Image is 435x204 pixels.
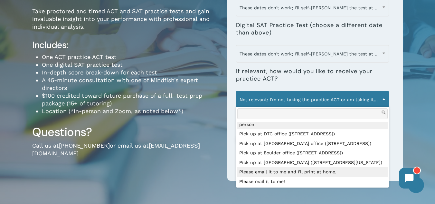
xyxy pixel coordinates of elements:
a: [PHONE_NUMBER] [59,142,110,149]
li: Pick up at [GEOGRAPHIC_DATA] ([STREET_ADDRESS][US_STATE]) [237,158,388,168]
li: $100 credited toward future purchase of a full test prep package (15+ of tutoring) [42,92,218,107]
p: Take proctored and timed ACT and SAT practice tests and gain invaluable insight into your perform... [32,7,218,39]
span: These dates don't work; I'll self-proctor the test at home. [236,47,389,61]
label: If relevant, how would you like to receive your practice ACT? [236,68,389,83]
li: One digital SAT practice test [42,61,218,69]
span: Not relevant: I'm not taking the practice ACT or am taking it in-person [236,93,389,106]
h3: Questions? [32,125,218,140]
li: Please mail it to me! [237,177,388,187]
li: In-depth score break-down for each test [42,69,218,76]
label: Digital SAT Practice Test (choose a different date than above) [236,22,389,37]
li: Not relevant: I'm not taking the practice ACT or am taking it in-person [237,114,388,129]
li: Location (*in-person and Zoom, as noted below*) [42,107,218,115]
p: Call us at or email us at [32,142,218,166]
li: Pick up at DTC office ([STREET_ADDRESS]) [237,129,388,139]
li: Please email it to me and I'll print at home. [237,167,388,177]
li: One ACT practice ACT test [42,53,218,61]
li: A 45-minute consultation with one of Mindfish’s expert directors [42,76,218,92]
h4: Includes: [32,39,218,51]
span: Not relevant: I'm not taking the practice ACT or am taking it in-person [236,91,389,108]
li: Pick up at Boulder office ([STREET_ADDRESS]) [237,148,388,158]
span: These dates don't work; I'll self-proctor the test at home. [236,1,389,15]
li: Pick up at [GEOGRAPHIC_DATA] office ([STREET_ADDRESS]) [237,139,388,149]
span: These dates don't work; I'll self-proctor the test at home. [236,45,389,63]
iframe: Chatbot [392,161,426,195]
